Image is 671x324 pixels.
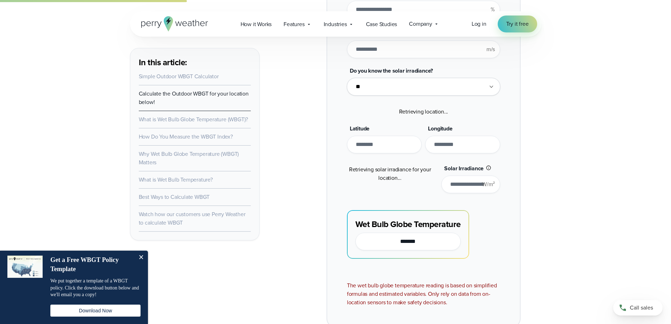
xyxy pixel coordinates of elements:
[506,20,529,28] span: Try it free
[350,67,433,75] span: Do you know the solar irradiance?
[613,300,663,316] a: Call sales
[399,108,448,116] span: Retrieving location...
[139,133,233,141] a: How Do You Measure the WBGT Index?
[428,124,452,133] span: Longitude
[139,72,219,80] a: Simple Outdoor WBGT Calculator
[366,20,397,29] span: Case Studies
[241,20,272,29] span: How it Works
[630,304,653,312] span: Call sales
[472,20,486,28] a: Log in
[139,150,239,166] a: Why Wet Bulb Globe Temperature (WBGT) Matters
[347,281,500,307] div: The wet bulb globe temperature reading is based on simplified formulas and estimated variables. O...
[50,277,141,298] p: We put together a template of a WBGT policy. Click the download button below and we'll email you ...
[284,20,304,29] span: Features
[50,305,141,317] button: Download Now
[324,20,347,29] span: Industries
[7,256,43,278] img: dialog featured image
[139,57,251,68] h3: In this article:
[498,16,537,32] a: Try it free
[139,176,213,184] a: What is Wet Bulb Temperature?
[360,17,403,31] a: Case Studies
[409,20,432,28] span: Company
[350,124,369,133] span: Latitude
[139,115,248,123] a: What is Wet Bulb Globe Temperature (WBGT)?
[444,164,484,172] span: Solar Irradiance
[139,90,249,106] a: Calculate the Outdoor WBGT for your location below!
[50,256,133,274] h4: Get a Free WBGT Policy Template
[349,165,431,182] span: Retrieving solar irradiance for your location...
[134,251,148,265] button: Close
[235,17,278,31] a: How it Works
[139,210,246,227] a: Watch how our customers use Perry Weather to calculate WBGT
[139,193,210,201] a: Best Ways to Calculate WBGT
